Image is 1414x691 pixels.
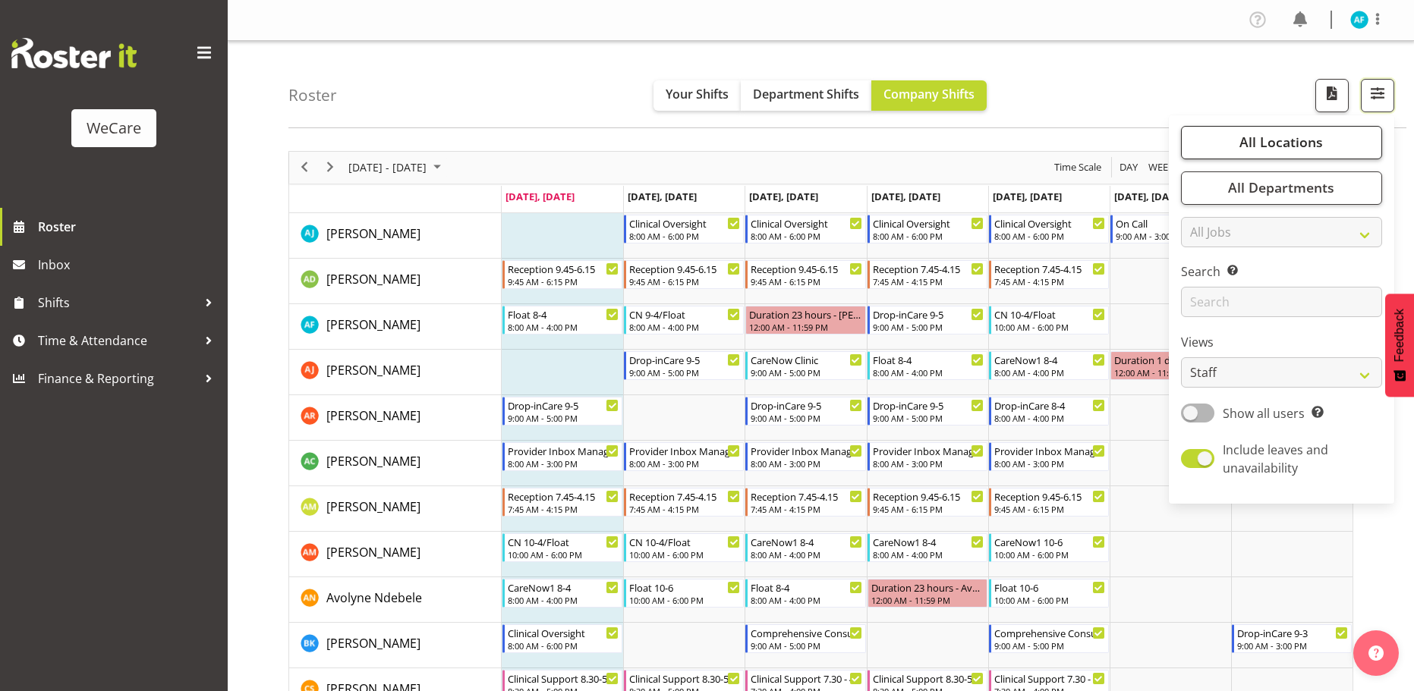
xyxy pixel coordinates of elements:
[994,548,1105,561] div: 10:00 AM - 6:00 PM
[508,625,619,640] div: Clinical Oversight
[751,457,861,470] div: 8:00 AM - 3:00 PM
[1239,133,1323,151] span: All Locations
[629,261,740,276] div: Reception 9.45-6.15
[994,639,1105,652] div: 9:00 AM - 5:00 PM
[508,579,619,595] div: CareNow1 8-4
[994,412,1105,424] div: 8:00 AM - 4:00 PM
[502,306,622,335] div: Alex Ferguson"s event - Float 8-4 Begin From Monday, October 6, 2025 at 8:00:00 AM GMT+13:00 Ends...
[326,452,420,470] a: [PERSON_NAME]
[326,316,420,334] a: [PERSON_NAME]
[1114,190,1183,203] span: [DATE], [DATE]
[326,498,420,515] span: [PERSON_NAME]
[326,407,420,425] a: [PERSON_NAME]
[629,443,740,458] div: Provider Inbox Management
[326,543,420,561] a: [PERSON_NAME]
[38,329,197,352] span: Time & Attendance
[868,215,987,243] div: AJ Jones"s event - Clinical Oversight Begin From Thursday, October 9, 2025 at 8:00:00 AM GMT+13:0...
[868,306,987,335] div: Alex Ferguson"s event - Drop-inCare 9-5 Begin From Thursday, October 9, 2025 at 9:00:00 AM GMT+13...
[629,548,740,561] div: 10:00 AM - 6:00 PM
[989,306,1109,335] div: Alex Ferguson"s event - CN 10-4/Float Begin From Friday, October 10, 2025 at 10:00:00 AM GMT+13:0...
[508,306,619,322] div: Float 8-4
[1223,405,1305,422] span: Show all users
[994,594,1105,606] div: 10:00 AM - 6:00 PM
[666,86,729,102] span: Your Shifts
[347,158,428,177] span: [DATE] - [DATE]
[873,215,984,231] div: Clinical Oversight
[38,253,220,276] span: Inbox
[629,215,740,231] div: Clinical Oversight
[508,321,619,333] div: 8:00 AM - 4:00 PM
[989,488,1109,517] div: Antonia Mao"s event - Reception 9.45-6.15 Begin From Friday, October 10, 2025 at 9:45:00 AM GMT+1...
[751,352,861,367] div: CareNow Clinic
[624,215,744,243] div: AJ Jones"s event - Clinical Oversight Begin From Tuesday, October 7, 2025 at 8:00:00 AM GMT+13:00...
[508,548,619,561] div: 10:00 AM - 6:00 PM
[873,412,984,424] div: 9:00 AM - 5:00 PM
[291,152,317,184] div: previous period
[745,442,865,471] div: Andrew Casburn"s event - Provider Inbox Management Begin From Wednesday, October 8, 2025 at 8:00:...
[883,86,975,102] span: Company Shifts
[873,534,984,549] div: CareNow1 8-4
[873,230,984,242] div: 8:00 AM - 6:00 PM
[288,86,337,104] h4: Roster
[624,260,744,289] div: Aleea Devenport"s event - Reception 9.45-6.15 Begin From Tuesday, October 7, 2025 at 9:45:00 AM G...
[629,671,740,686] div: Clinical Support 8.30-5
[871,80,987,111] button: Company Shifts
[873,352,984,367] div: Float 8-4
[289,304,502,350] td: Alex Ferguson resource
[989,442,1109,471] div: Andrew Casburn"s event - Provider Inbox Management Begin From Friday, October 10, 2025 at 8:00:00...
[1110,351,1352,380] div: Amy Johannsen"s event - Duration 1 days - Amy Johannsen Begin From Saturday, October 11, 2025 at ...
[1146,158,1177,177] button: Timeline Week
[994,488,1105,504] div: Reception 9.45-6.15
[745,306,865,335] div: Alex Ferguson"s event - Duration 23 hours - Alex Ferguson Begin From Wednesday, October 8, 2025 a...
[629,230,740,242] div: 8:00 AM - 6:00 PM
[994,261,1105,276] div: Reception 7.45-4.15
[508,488,619,504] div: Reception 7.45-4.15
[989,351,1109,380] div: Amy Johannsen"s event - CareNow1 8-4 Begin From Friday, October 10, 2025 at 8:00:00 AM GMT+13:00 ...
[749,190,818,203] span: [DATE], [DATE]
[868,579,987,608] div: Avolyne Ndebele"s event - Duration 23 hours - Avolyne Ndebele Begin From Thursday, October 9, 202...
[751,548,861,561] div: 8:00 AM - 4:00 PM
[343,152,450,184] div: October 06 - 12, 2025
[508,503,619,515] div: 7:45 AM - 4:15 PM
[502,579,622,608] div: Avolyne Ndebele"s event - CareNow1 8-4 Begin From Monday, October 6, 2025 at 8:00:00 AM GMT+13:00...
[502,533,622,562] div: Ashley Mendoza"s event - CN 10-4/Float Begin From Monday, October 6, 2025 at 10:00:00 AM GMT+13:0...
[326,225,420,242] span: [PERSON_NAME]
[1117,158,1141,177] button: Timeline Day
[994,230,1105,242] div: 8:00 AM - 6:00 PM
[994,671,1105,686] div: Clinical Support 7.30 - 4
[1368,645,1384,661] img: help-xxl-2.png
[749,321,861,333] div: 12:00 AM - 11:59 PM
[751,625,861,640] div: Comprehensive Consult 9-5
[873,443,984,458] div: Provider Inbox Management
[1232,624,1352,653] div: Brian Ko"s event - Drop-inCare 9-3 Begin From Sunday, October 12, 2025 at 9:00:00 AM GMT+13:00 En...
[629,534,740,549] div: CN 10-4/Float
[873,261,984,276] div: Reception 7.45-4.15
[326,589,422,606] span: Avolyne Ndebele
[751,488,861,504] div: Reception 7.45-4.15
[1114,366,1348,378] div: 12:00 AM - 11:59 PM
[751,230,861,242] div: 8:00 AM - 6:00 PM
[873,503,984,515] div: 9:45 AM - 6:15 PM
[871,594,984,606] div: 12:00 AM - 11:59 PM
[868,351,987,380] div: Amy Johannsen"s event - Float 8-4 Begin From Thursday, October 9, 2025 at 8:00:00 AM GMT+13:00 En...
[1053,158,1103,177] span: Time Scale
[289,350,502,395] td: Amy Johannsen resource
[629,321,740,333] div: 8:00 AM - 4:00 PM
[868,260,987,289] div: Aleea Devenport"s event - Reception 7.45-4.15 Begin From Thursday, October 9, 2025 at 7:45:00 AM ...
[1237,639,1348,652] div: 9:00 AM - 3:00 PM
[1181,333,1382,351] label: Views
[508,639,619,652] div: 8:00 AM - 6:00 PM
[873,321,984,333] div: 9:00 AM - 5:00 PM
[508,457,619,470] div: 8:00 AM - 3:00 PM
[624,351,744,380] div: Amy Johannsen"s event - Drop-inCare 9-5 Begin From Tuesday, October 7, 2025 at 9:00:00 AM GMT+13:...
[751,412,861,424] div: 9:00 AM - 5:00 PM
[1147,158,1176,177] span: Week
[653,80,741,111] button: Your Shifts
[745,351,865,380] div: Amy Johannsen"s event - CareNow Clinic Begin From Wednesday, October 8, 2025 at 9:00:00 AM GMT+13...
[294,158,315,177] button: Previous
[741,80,871,111] button: Department Shifts
[502,442,622,471] div: Andrew Casburn"s event - Provider Inbox Management Begin From Monday, October 6, 2025 at 8:00:00 ...
[751,275,861,287] div: 9:45 AM - 6:15 PM
[868,533,987,562] div: Ashley Mendoza"s event - CareNow1 8-4 Begin From Thursday, October 9, 2025 at 8:00:00 AM GMT+13:0...
[289,441,502,486] td: Andrew Casburn resource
